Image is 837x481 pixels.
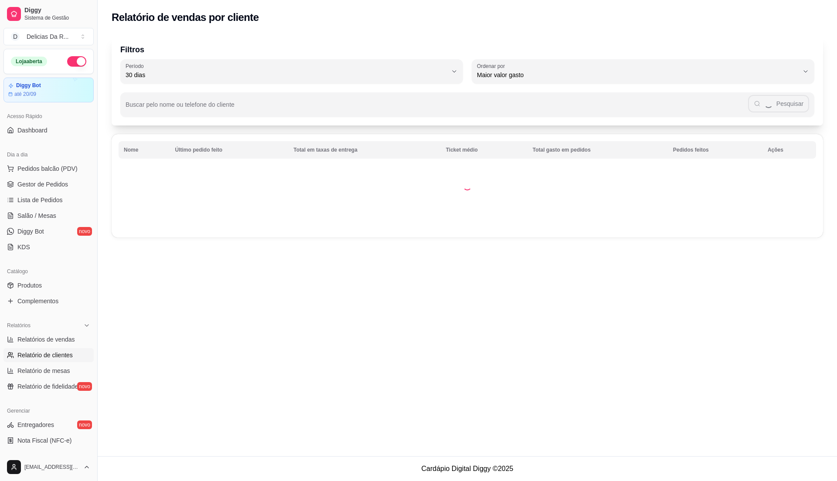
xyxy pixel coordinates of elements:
span: Gestor de Pedidos [17,180,68,189]
a: Gestor de Pedidos [3,177,94,191]
div: Acesso Rápido [3,109,94,123]
button: Período30 dias [120,59,463,84]
p: Filtros [120,44,814,56]
span: Pedidos balcão (PDV) [17,164,78,173]
span: Lista de Pedidos [17,196,63,204]
span: Nota Fiscal (NFC-e) [17,436,71,445]
a: Relatório de fidelidadenovo [3,379,94,393]
a: Produtos [3,278,94,292]
a: Nota Fiscal (NFC-e) [3,434,94,447]
a: Relatório de clientes [3,348,94,362]
a: Diggy Botnovo [3,224,94,238]
div: Loading [463,182,472,190]
button: [EMAIL_ADDRESS][DOMAIN_NAME] [3,457,94,478]
span: Controle de caixa [17,452,65,461]
a: KDS [3,240,94,254]
a: Salão / Mesas [3,209,94,223]
div: Loja aberta [11,57,47,66]
a: Dashboard [3,123,94,137]
span: Relatórios [7,322,31,329]
input: Buscar pelo nome ou telefone do cliente [126,104,748,112]
a: Entregadoresnovo [3,418,94,432]
span: Dashboard [17,126,48,135]
div: Gerenciar [3,404,94,418]
a: Controle de caixa [3,449,94,463]
article: até 20/09 [14,91,36,98]
h2: Relatório de vendas por cliente [112,10,259,24]
span: KDS [17,243,30,251]
span: Entregadores [17,420,54,429]
span: Diggy [24,7,90,14]
a: Lista de Pedidos [3,193,94,207]
span: Salão / Mesas [17,211,56,220]
span: Relatórios de vendas [17,335,75,344]
a: Diggy Botaté 20/09 [3,78,94,102]
span: Relatório de clientes [17,351,73,359]
span: Relatório de mesas [17,366,70,375]
span: D [11,32,20,41]
a: Complementos [3,294,94,308]
div: Catálogo [3,264,94,278]
span: Sistema de Gestão [24,14,90,21]
span: [EMAIL_ADDRESS][DOMAIN_NAME] [24,464,80,471]
span: 30 dias [126,71,447,79]
span: Diggy Bot [17,227,44,236]
label: Período [126,62,146,70]
span: Complementos [17,297,58,305]
button: Ordenar porMaior valor gasto [472,59,814,84]
button: Select a team [3,28,94,45]
button: Pedidos balcão (PDV) [3,162,94,176]
span: Maior valor gasto [477,71,799,79]
article: Diggy Bot [16,82,41,89]
span: Relatório de fidelidade [17,382,78,391]
footer: Cardápio Digital Diggy © 2025 [98,456,837,481]
label: Ordenar por [477,62,508,70]
a: Relatório de mesas [3,364,94,378]
a: DiggySistema de Gestão [3,3,94,24]
div: Dia a dia [3,148,94,162]
div: Delicias Da R ... [27,32,68,41]
span: Produtos [17,281,42,290]
a: Relatórios de vendas [3,332,94,346]
button: Alterar Status [67,56,86,67]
